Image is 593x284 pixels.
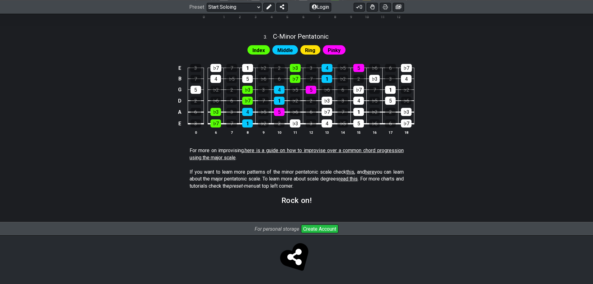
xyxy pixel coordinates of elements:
[401,108,412,116] div: ♭3
[306,119,316,128] div: 3
[258,119,269,128] div: ♭2
[188,129,204,136] th: 0
[271,129,287,136] th: 10
[176,84,184,95] td: G
[353,108,364,116] div: 1
[290,108,300,116] div: ♭6
[310,2,331,11] button: Login
[274,108,285,116] div: 5
[242,75,253,83] div: 5
[337,64,348,72] div: ♭5
[258,86,269,94] div: 3
[337,75,348,83] div: ♭2
[369,119,380,128] div: ♭6
[210,86,221,94] div: ♭2
[301,224,338,233] button: Create Account
[226,75,237,83] div: ♭5
[306,75,316,83] div: 7
[385,75,396,83] div: 3
[385,119,396,128] div: 6
[390,13,406,20] th: 12
[306,64,317,72] div: 3
[189,4,204,10] span: Preset
[191,119,201,128] div: 3
[258,97,269,105] div: 7
[274,75,285,83] div: 6
[319,129,335,136] th: 13
[322,108,332,116] div: ♭7
[393,2,404,11] button: Create image
[322,75,332,83] div: 1
[176,63,184,74] td: E
[401,75,412,83] div: 4
[290,119,300,128] div: ♭3
[337,97,348,105] div: 3
[191,108,201,116] div: 6
[263,2,275,11] button: Edit Preset
[274,119,285,128] div: 2
[354,2,365,11] button: 0
[258,64,269,72] div: ♭2
[242,119,253,128] div: 1
[335,129,351,136] th: 14
[224,129,240,136] th: 7
[365,169,374,175] span: here
[369,97,380,105] div: ♭5
[256,129,271,136] th: 9
[353,64,364,72] div: 5
[322,64,332,72] div: 4
[242,64,253,72] div: 1
[374,13,390,20] th: 11
[274,64,285,72] div: 2
[337,108,348,116] div: 7
[322,86,332,94] div: ♭6
[343,13,359,20] th: 9
[277,46,293,55] span: First enable full edit mode to edit
[240,129,256,136] th: 8
[359,13,374,20] th: 10
[176,118,184,129] td: E
[216,13,232,20] th: 1
[196,13,212,20] th: 0
[353,86,364,94] div: ♭7
[263,13,279,20] th: 4
[303,129,319,136] th: 12
[247,13,263,20] th: 3
[273,33,329,40] span: C - Minor Pentatonic
[398,129,414,136] th: 18
[328,46,341,55] span: First enable full edit mode to edit
[322,119,332,128] div: 4
[327,13,343,20] th: 8
[385,108,396,116] div: 2
[353,75,364,83] div: 2
[281,197,312,204] h2: Rock on!
[385,97,396,105] div: 5
[190,64,201,72] div: 3
[264,34,273,41] span: 3 .
[258,75,269,83] div: ♭6
[311,13,327,20] th: 7
[258,108,269,116] div: ♭5
[369,75,380,83] div: ♭3
[380,2,391,11] button: Print
[337,119,348,128] div: ♭5
[226,108,237,116] div: 3
[210,64,221,72] div: ♭7
[290,86,300,94] div: ♭5
[279,13,295,20] th: 5
[290,75,300,83] div: ♭7
[191,75,201,83] div: 7
[226,97,237,105] div: 6
[295,13,311,20] th: 6
[208,129,224,136] th: 6
[351,129,367,136] th: 15
[176,73,184,84] td: B
[306,97,316,105] div: 2
[210,108,221,116] div: ♭3
[339,176,358,182] span: read this
[176,95,184,106] td: D
[290,64,301,72] div: ♭3
[369,64,380,72] div: ♭6
[346,169,354,175] span: this
[369,108,380,116] div: ♭2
